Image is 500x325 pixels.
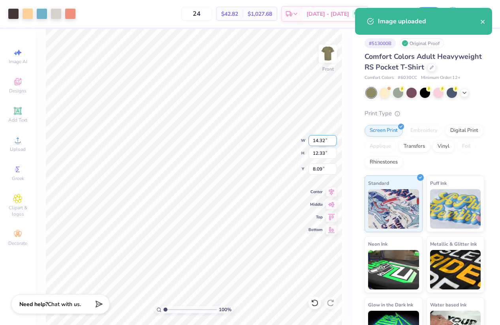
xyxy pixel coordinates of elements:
[4,205,32,217] span: Clipart & logos
[368,189,419,229] img: Standard
[219,306,231,313] span: 100 %
[8,240,27,246] span: Decorate
[9,58,27,65] span: Image AI
[365,38,396,48] div: # 513000B
[368,301,413,309] span: Glow in the Dark Ink
[365,156,403,168] div: Rhinestones
[322,66,334,73] div: Front
[421,75,461,81] span: Minimum Order: 12 +
[378,17,480,26] div: Image uploaded
[365,109,484,118] div: Print Type
[480,17,486,26] button: close
[405,125,443,137] div: Embroidery
[368,240,387,248] span: Neon Ink
[368,179,389,187] span: Standard
[12,175,24,182] span: Greek
[398,141,430,152] div: Transfers
[457,141,476,152] div: Foil
[398,75,417,81] span: # 6030CC
[308,202,323,207] span: Middle
[181,7,212,21] input: – –
[308,214,323,220] span: Top
[430,250,481,289] img: Metallic & Glitter Ink
[365,52,482,72] span: Comfort Colors Adult Heavyweight RS Pocket T-Shirt
[308,227,323,233] span: Bottom
[308,189,323,195] span: Center
[368,250,419,289] img: Neon Ink
[372,6,411,22] input: Untitled Design
[248,10,272,18] span: $1,027.68
[432,141,455,152] div: Vinyl
[400,38,444,48] div: Original Proof
[365,75,394,81] span: Comfort Colors
[19,301,48,308] strong: Need help?
[10,146,26,152] span: Upload
[48,301,81,308] span: Chat with us.
[430,179,447,187] span: Puff Ink
[8,117,27,123] span: Add Text
[320,46,336,62] img: Front
[430,240,477,248] span: Metallic & Glitter Ink
[365,141,396,152] div: Applique
[365,125,403,137] div: Screen Print
[430,189,481,229] img: Puff Ink
[430,301,466,309] span: Water based Ink
[306,10,349,18] span: [DATE] - [DATE]
[221,10,238,18] span: $42.82
[445,125,483,137] div: Digital Print
[9,88,26,94] span: Designs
